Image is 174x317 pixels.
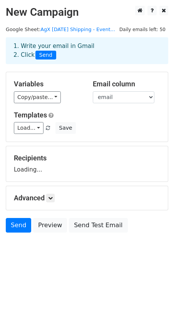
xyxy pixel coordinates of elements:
[14,91,61,103] a: Copy/paste...
[35,51,56,60] span: Send
[93,80,160,88] h5: Email column
[117,25,168,34] span: Daily emails left: 50
[33,218,67,233] a: Preview
[117,26,168,32] a: Daily emails left: 50
[14,194,160,202] h5: Advanced
[14,111,47,119] a: Templates
[69,218,127,233] a: Send Test Email
[14,154,160,174] div: Loading...
[55,122,75,134] button: Save
[40,26,115,32] a: AgX [DATE] Shipping - Event...
[14,80,81,88] h5: Variables
[6,218,31,233] a: Send
[14,154,160,162] h5: Recipients
[6,6,168,19] h2: New Campaign
[8,42,166,59] div: 1. Write your email in Gmail 2. Click
[6,26,115,32] small: Google Sheet:
[14,122,43,134] a: Load...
